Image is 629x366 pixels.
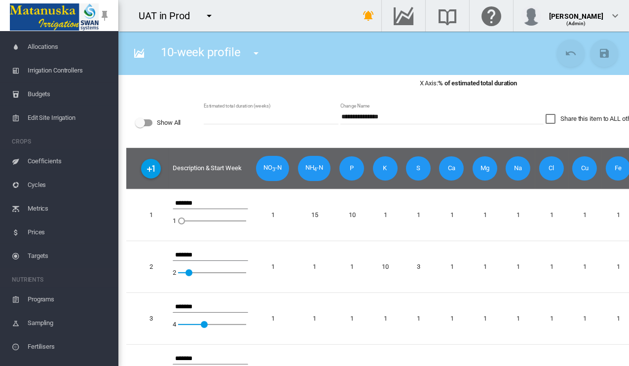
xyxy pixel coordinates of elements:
span: Calcium [439,156,464,180]
span: NUTRIENTS [12,272,111,288]
md-icon: Go to the Data Hub [392,10,415,22]
span: Chlorine [539,156,564,180]
div: UAT in Prod [139,9,199,23]
span: Sampling [28,311,111,335]
td: 1 [535,293,568,344]
md-icon: Click here for help [480,10,503,22]
span: Sulphur [406,156,431,180]
td: 2 [126,241,169,293]
span: Magnesium [473,156,497,180]
td: 1 [435,293,468,344]
md-switch: Show All [135,115,202,130]
td: 1 [502,293,535,344]
td: 1 [502,241,535,293]
md-icon: icon-chevron-down [609,10,621,22]
b: % of estimated total duration [438,79,517,87]
span: Copper [572,156,597,180]
td: 1 [369,189,402,241]
td: 1 [568,189,601,241]
md-icon: icon-bell-ring [363,10,374,22]
span: Other Nitrogen [298,156,331,181]
td: 1 [294,241,335,293]
md-icon: icon-plus-one [145,163,157,175]
md-slider-container: 1 [173,209,248,233]
span: Edit Site Irrigation [28,106,111,130]
span: Programs [28,288,111,311]
td: 1 [435,241,468,293]
td: 1 [402,293,435,344]
td: 1 [252,293,294,344]
span: Cycles [28,173,111,197]
td: 1 [535,241,568,293]
td: 1 [369,293,402,344]
md-icon: icon-pin [99,10,111,22]
td: 10 [369,241,402,293]
button: Save Changes [591,39,618,67]
span: Irrigation Controllers [28,59,111,82]
span: CROPS [12,134,111,149]
img: profile.jpg [521,6,541,26]
md-icon: icon-content-save [598,47,610,59]
td: 3 [126,293,169,344]
td: 1 [469,241,502,293]
button: icon-bell-ring [359,6,378,26]
span: 10-week profile [161,45,241,59]
button: icon-chart-areaspline [129,43,149,63]
td: 1 [335,241,369,293]
md-slider-container: 2 [173,261,248,285]
td: 1 [402,189,435,241]
span: Coefficients [28,149,111,173]
td: 1 [535,189,568,241]
span: Phosphorus [339,156,364,180]
img: Matanuska_LOGO.png [10,3,99,31]
td: 10 [335,189,369,241]
md-icon: icon-chart-areaspline [133,47,145,59]
span: (Admin) [567,21,586,26]
button: icon-menu-down [199,6,219,26]
md-icon: Search the knowledge base [436,10,459,22]
md-slider-container: 4 [173,313,248,336]
span: Sodium [506,156,530,180]
td: 3 [402,241,435,293]
md-icon: icon-menu-down [250,47,262,59]
span: Fertilisers [28,335,111,359]
div: Show All [157,116,181,130]
span: Metrics [28,197,111,220]
button: Cancel Changes [557,39,585,67]
div: [PERSON_NAME] [549,7,603,17]
td: 1 [502,189,535,241]
td: 1 [294,293,335,344]
span: Prices [28,220,111,244]
span: Potassium [373,156,398,180]
span: Targets [28,244,111,268]
td: 1 [469,293,502,344]
td: Description & Start Week [169,148,252,189]
sub: 3 [272,167,275,173]
span: Budgets [28,82,111,106]
td: 1 [568,241,601,293]
td: 1 [126,189,169,241]
button: Add NEW Nutrient Uptake Phase [141,159,161,179]
td: 1 [252,189,294,241]
td: 1 [435,189,468,241]
sub: 4 [314,167,317,173]
md-icon: icon-menu-down [203,10,215,22]
td: 1 [335,293,369,344]
span: Nitrate as Nitrogen [256,156,289,181]
button: icon-menu-down [246,43,266,63]
td: 1 [568,293,601,344]
span: Allocations [28,35,111,59]
td: 1 [252,241,294,293]
td: 1 [469,189,502,241]
td: 15 [294,189,335,241]
md-icon: icon-undo [565,47,577,59]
